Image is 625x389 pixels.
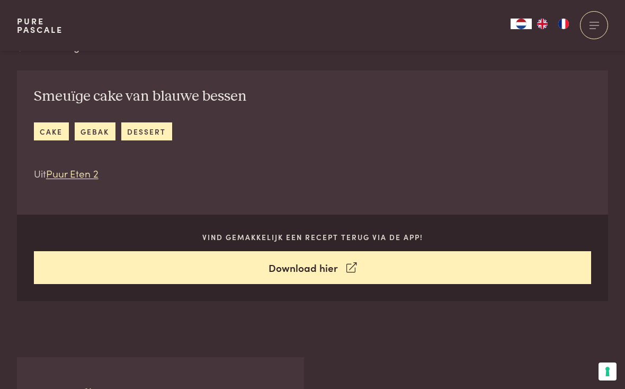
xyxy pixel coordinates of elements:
[46,166,99,180] a: Puur Eten 2
[511,19,532,29] a: NL
[553,19,574,29] a: FR
[34,87,247,106] h2: Smeuïge cake van blauwe bessen
[532,19,553,29] a: EN
[532,19,574,29] ul: Language list
[75,122,115,140] a: gebak
[34,166,247,181] p: Uit
[599,363,617,381] button: Uw voorkeuren voor toestemming voor trackingtechnologieën
[17,17,63,34] a: PurePascale
[34,232,592,243] p: Vind gemakkelijk een recept terug via de app!
[511,19,532,29] div: Language
[511,19,574,29] aside: Language selected: Nederlands
[34,251,592,285] a: Download hier
[121,122,172,140] a: dessert
[34,122,69,140] a: cake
